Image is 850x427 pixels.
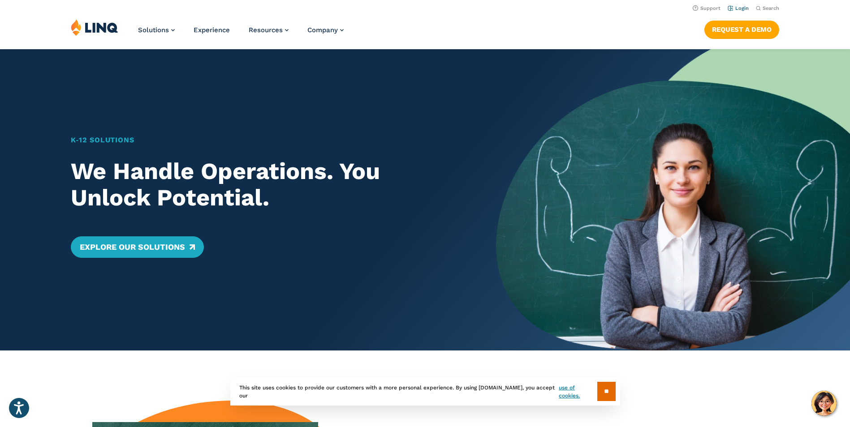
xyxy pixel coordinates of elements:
[138,26,175,34] a: Solutions
[71,236,204,258] a: Explore Our Solutions
[559,384,597,400] a: use of cookies.
[307,26,338,34] span: Company
[496,49,850,350] img: Home Banner
[811,391,837,416] button: Hello, have a question? Let’s chat.
[249,26,283,34] span: Resources
[693,5,721,11] a: Support
[230,377,620,406] div: This site uses cookies to provide our customers with a more personal experience. By using [DOMAIN...
[71,19,118,36] img: LINQ | K‑12 Software
[138,26,169,34] span: Solutions
[728,5,749,11] a: Login
[756,5,779,12] button: Open Search Bar
[71,158,461,212] h2: We Handle Operations. You Unlock Potential.
[249,26,289,34] a: Resources
[704,19,779,38] nav: Button Navigation
[763,5,779,11] span: Search
[704,21,779,38] a: Request a Demo
[194,26,230,34] a: Experience
[307,26,344,34] a: Company
[138,19,344,48] nav: Primary Navigation
[71,135,461,145] h1: K‑12 Solutions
